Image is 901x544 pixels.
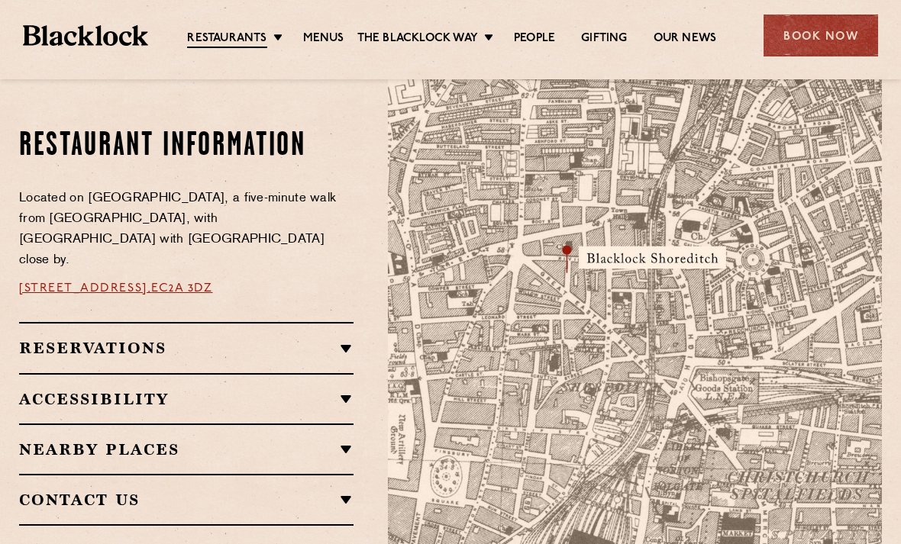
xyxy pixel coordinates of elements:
a: People [514,31,555,47]
a: Our News [654,31,717,47]
a: Restaurants [187,31,266,48]
h2: Reservations [19,339,354,357]
h2: Contact Us [19,491,354,509]
a: The Blacklock Way [357,31,478,47]
p: Located on [GEOGRAPHIC_DATA], a five-minute walk from [GEOGRAPHIC_DATA], with [GEOGRAPHIC_DATA] w... [19,188,354,271]
a: [STREET_ADDRESS], [19,282,151,295]
a: Gifting [581,31,627,47]
a: EC2A 3DZ [151,282,212,295]
div: Book Now [764,14,878,56]
h2: Nearby Places [19,440,354,459]
img: BL_Textured_Logo-footer-cropped.svg [23,25,148,47]
h2: Restaurant Information [19,127,354,166]
h2: Accessibility [19,390,354,408]
a: Menus [303,31,344,47]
